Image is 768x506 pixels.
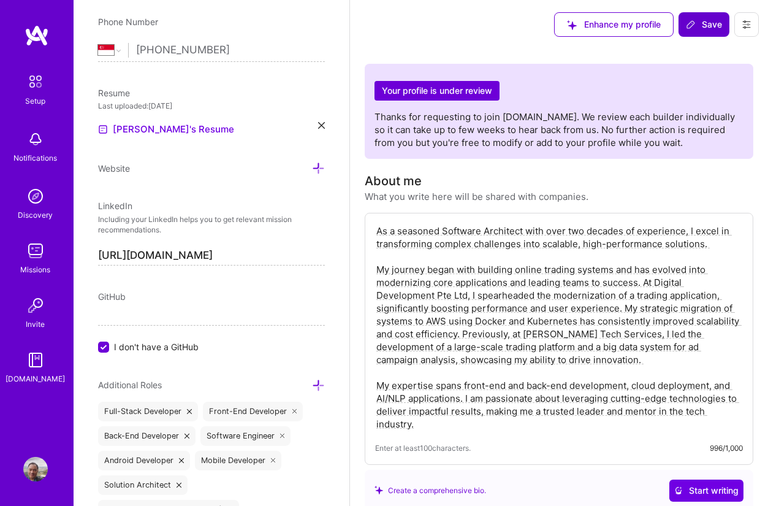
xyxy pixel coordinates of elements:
[271,458,276,463] i: icon Close
[98,122,234,137] a: [PERSON_NAME]'s Resume
[374,81,500,101] h2: Your profile is under review
[184,434,189,439] i: icon Close
[679,12,729,37] button: Save
[23,127,48,151] img: bell
[177,483,181,488] i: icon Close
[318,122,325,129] i: icon Close
[14,151,58,164] div: Notifications
[98,291,126,302] span: GitHub
[187,409,192,414] i: icon Close
[23,293,48,318] img: Invite
[6,372,66,385] div: [DOMAIN_NAME]
[23,457,48,481] img: User Avatar
[710,442,743,454] div: 996/1,000
[26,94,46,107] div: Setup
[674,485,739,497] span: Start writing
[21,263,51,276] div: Missions
[20,457,51,481] a: User Avatar
[98,163,130,174] span: Website
[98,215,325,236] p: Including your LinkedIn helps you to get relevant mission recommendations.
[200,426,291,446] div: Software Engineer
[18,209,53,221] div: Discovery
[23,184,48,209] img: discovery
[98,99,325,112] div: Last uploaded: [DATE]
[98,402,198,421] div: Full-Stack Developer
[98,426,196,446] div: Back-End Developer
[280,434,285,439] i: icon Close
[674,486,683,495] i: icon CrystalBallWhite
[374,111,735,148] span: Thanks for requesting to join [DOMAIN_NAME]. We review each builder individually so it can take u...
[365,190,588,203] div: What you write here will be shared with companies.
[23,348,48,372] img: guide book
[98,451,190,470] div: Android Developer
[195,451,282,470] div: Mobile Developer
[203,402,303,421] div: Front-End Developer
[374,484,486,497] div: Create a comprehensive bio.
[23,69,48,94] img: setup
[98,475,188,495] div: Solution Architect
[98,380,162,390] span: Additional Roles
[98,201,132,211] span: LinkedIn
[375,223,743,432] textarea: As a seasoned Software Architect with over two decades of experience, I excel in transforming com...
[179,458,184,463] i: icon Close
[669,480,743,502] button: Start writing
[136,33,325,68] input: +1 (000) 000-0000
[23,239,48,263] img: teamwork
[292,409,297,414] i: icon Close
[98,88,130,98] span: Resume
[365,172,422,190] div: About me
[25,25,49,47] img: logo
[98,17,158,27] span: Phone Number
[686,18,722,31] span: Save
[26,318,45,331] div: Invite
[98,125,108,134] img: Resume
[114,340,199,353] span: I don't have a GitHub
[375,442,471,454] span: Enter at least 100 characters.
[374,486,383,494] i: icon SuggestedTeams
